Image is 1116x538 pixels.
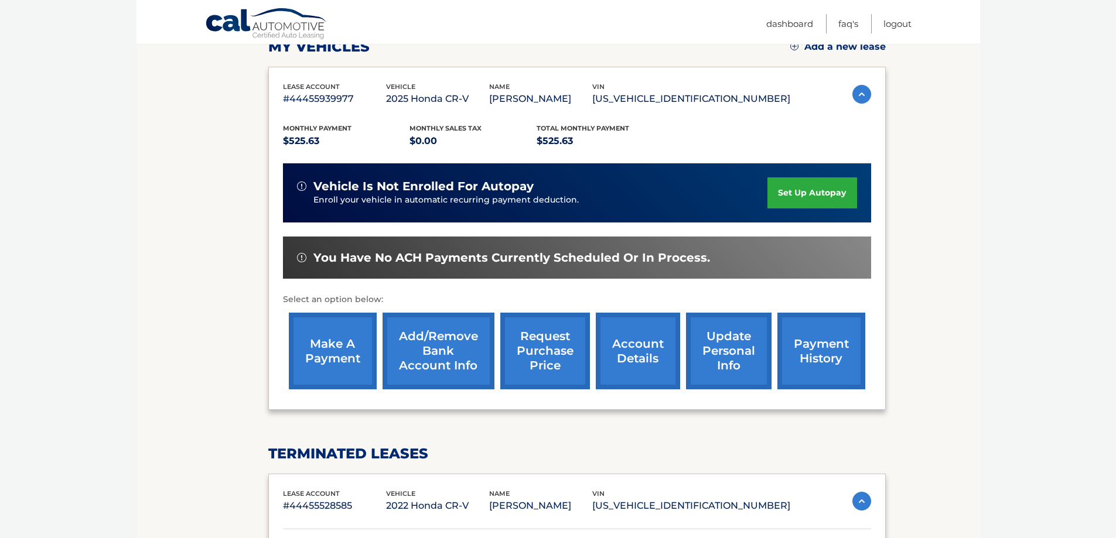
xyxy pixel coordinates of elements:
[268,445,886,462] h2: terminated leases
[766,14,813,33] a: Dashboard
[409,133,537,149] p: $0.00
[592,489,605,498] span: vin
[790,41,886,53] a: Add a new lease
[592,91,790,107] p: [US_VEHICLE_IDENTIFICATION_NUMBER]
[283,83,340,91] span: lease account
[500,313,590,389] a: request purchase price
[592,498,790,514] p: [US_VEHICLE_IDENTIFICATION_NUMBER]
[852,492,871,510] img: accordion-active.svg
[386,83,415,91] span: vehicle
[852,85,871,104] img: accordion-active.svg
[767,177,856,208] a: set up autopay
[686,313,772,389] a: update personal info
[283,489,340,498] span: lease account
[489,83,510,91] span: name
[268,38,370,56] h2: my vehicles
[838,14,858,33] a: FAQ's
[297,181,306,191] img: alert-white.svg
[283,91,386,107] p: #44455939977
[489,91,592,107] p: [PERSON_NAME]
[386,498,489,514] p: 2022 Honda CR-V
[313,179,534,194] span: vehicle is not enrolled for autopay
[313,251,710,265] span: You have no ACH payments currently scheduled or in process.
[489,498,592,514] p: [PERSON_NAME]
[489,489,510,498] span: name
[386,489,415,498] span: vehicle
[283,133,410,149] p: $525.63
[205,8,328,42] a: Cal Automotive
[790,42,798,50] img: add.svg
[297,253,306,262] img: alert-white.svg
[383,313,494,389] a: Add/Remove bank account info
[537,133,664,149] p: $525.63
[537,124,629,132] span: Total Monthly Payment
[313,194,768,207] p: Enroll your vehicle in automatic recurring payment deduction.
[283,498,386,514] p: #44455528585
[592,83,605,91] span: vin
[777,313,865,389] a: payment history
[283,124,351,132] span: Monthly Payment
[883,14,912,33] a: Logout
[409,124,482,132] span: Monthly sales Tax
[283,293,871,307] p: Select an option below:
[289,313,377,389] a: make a payment
[596,313,680,389] a: account details
[386,91,489,107] p: 2025 Honda CR-V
